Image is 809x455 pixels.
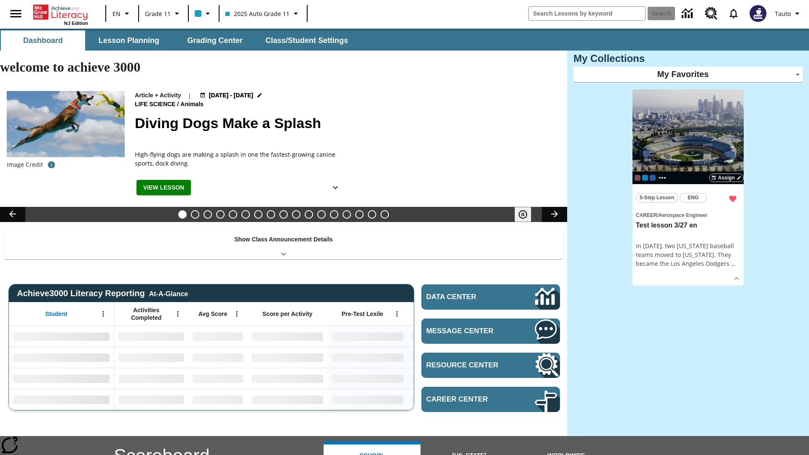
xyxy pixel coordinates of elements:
[632,89,744,286] div: lesson details
[113,9,121,18] span: EN
[135,150,346,168] div: High-flying dogs are making a splash in one the fastest-growing canine sports, dock diving.
[267,210,275,219] button: Slide 8 Attack of the Terrifying Tomatoes
[4,230,563,259] div: Show Class Announcement Details
[241,210,250,219] button: Slide 6 The Last Homesteaders
[380,210,389,219] button: Slide 17 The Constitution's Balancing Act
[259,30,355,51] button: Class/Student Settings
[718,174,735,182] span: Assign
[391,308,403,320] button: Open Menu
[114,347,188,368] div: No Data,
[43,157,60,172] button: Image credit: Gloria Anderson/Alamy Stock Photo
[407,347,488,368] div: No Data,
[514,207,540,222] div: Pause
[421,318,560,344] a: Message Center
[421,284,560,310] a: Data Center
[750,5,766,22] img: Avatar
[230,308,243,320] button: Open Menu
[188,347,247,368] div: No Data,
[254,210,263,219] button: Slide 7 Solar Power to the People
[640,193,674,202] span: 5-Step Lesson
[292,210,300,219] button: Slide 10 The Invasion of the Free CD
[17,289,188,298] span: Achieve3000 Literacy Reporting
[677,2,700,25] a: Data Center
[636,193,678,203] button: 5-Step Lesson
[149,289,188,298] div: At-A-Glance
[636,210,740,219] span: Topic: Career/Aerospace Engineer
[529,7,645,20] input: search field
[114,389,188,410] div: No Data,
[730,272,743,285] button: Show Details
[114,326,188,347] div: No Data,
[171,308,184,320] button: Open Menu
[191,210,199,219] button: Slide 2 Taking Movies to the X-Dimension
[7,161,43,169] p: Image Credit
[635,175,640,181] div: OL 2025 Auto Grade 12
[709,174,744,182] button: Assign Choose Dates
[659,212,707,218] span: Aerospace Engineer
[33,3,88,26] div: Home
[87,30,171,51] button: Lesson Planning
[173,30,257,51] button: Grading Center
[135,100,177,109] span: Life Science
[426,293,506,301] span: Data Center
[421,387,560,412] a: Career Center
[426,395,509,404] span: Career Center
[642,175,648,181] span: 205 Auto Grade 11
[542,207,567,222] button: Lesson carousel, Next
[1,30,85,51] button: Dashboard
[64,21,88,26] span: NJ Edition
[368,210,376,219] button: Slide 16 Point of View
[330,210,338,219] button: Slide 13 Career Lesson
[7,91,125,158] img: A dog is jumping high in the air in an attempt to grab a yellow toy with its mouth.
[342,310,383,318] span: Pre-Test Lexile
[177,101,179,107] span: /
[407,389,488,410] div: No Data,
[775,9,791,18] span: Tauto
[198,310,228,318] span: Avg Score
[343,210,351,219] button: Slide 14 Between Two Worlds
[636,212,657,218] span: Career
[33,4,88,21] a: Home
[216,210,225,219] button: Slide 4 Dirty Jobs Kids Had To Do
[305,210,313,219] button: Slide 11 Mixed Practice: Citing Evidence
[407,326,488,347] div: No Data,
[229,210,237,219] button: Slide 5 Cars of the Future?
[222,6,304,21] button: Class: 2025 Auto Grade 11, Select your class
[573,67,803,83] div: My Favorites
[317,210,326,219] button: Slide 12 Pre-release lesson
[234,235,333,244] p: Show Class Announcement Details
[279,210,288,219] button: Slide 9 Fashion Forward in Ancient Rome
[745,3,771,24] button: Select a new avatar
[118,306,174,321] span: Activities Completed
[209,91,253,100] span: [DATE] - [DATE]
[723,3,745,24] a: Notifications
[688,193,699,202] span: ENG
[731,260,736,268] span: …
[657,212,659,218] span: /
[204,210,212,219] button: Slide 3 Do You Want Fries With That?
[114,368,188,389] div: No Data,
[680,193,707,203] button: ENG
[97,308,110,320] button: Open Menu
[135,112,557,134] h2: Diving Dogs Make a Splash
[178,210,187,219] button: Slide 1 Diving Dogs Make a Splash
[327,180,344,195] button: Show Details
[636,241,740,268] div: In [DATE], two [US_STATE] baseball teams moved to [US_STATE]. They became the Los Angeles Dodgers
[407,368,488,389] div: No Data,
[650,175,656,181] div: OL 2025 Auto Grade 7
[145,9,171,18] span: Grade 11
[109,6,136,21] button: Language: EN, Select a language
[188,368,247,389] div: No Data,
[135,91,181,100] p: Article + Activity
[191,6,216,21] button: Class color is light blue. Change class color
[225,9,289,18] span: 2025 Auto Grade 11
[137,180,191,195] button: View Lesson
[188,326,247,347] div: No Data,
[188,389,247,410] div: No Data,
[700,2,723,25] a: Resource Center, Will open in new tab
[426,327,509,335] span: Message Center
[725,191,740,206] button: Remove from Favorites
[180,100,205,109] span: Animals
